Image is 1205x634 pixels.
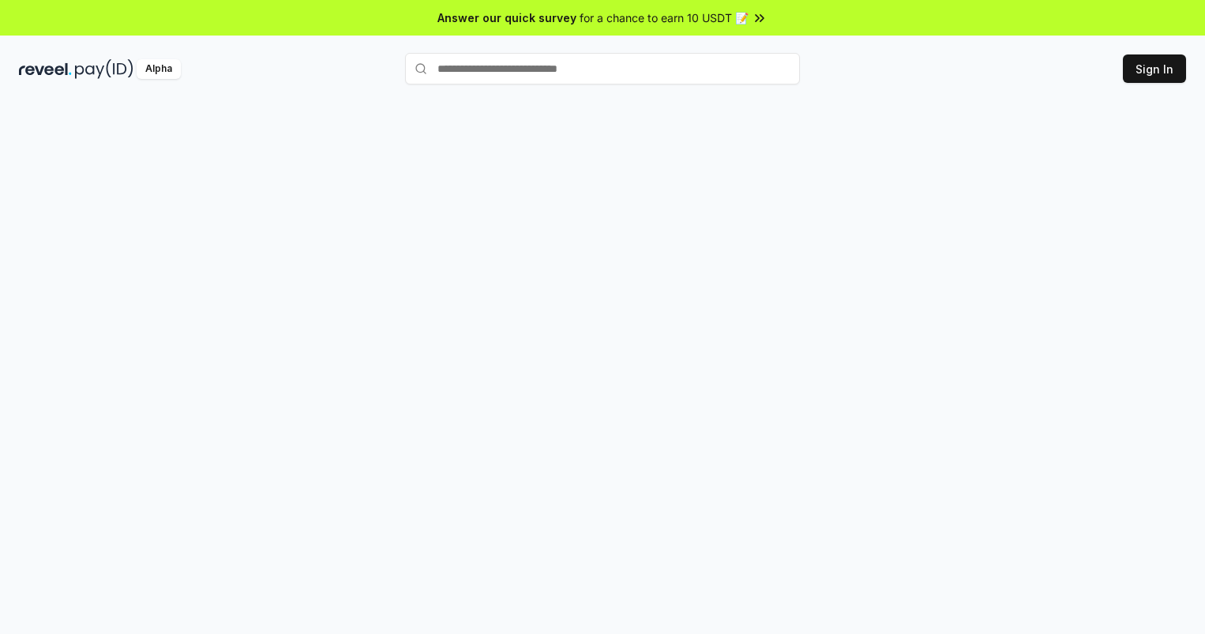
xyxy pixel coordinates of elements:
span: Answer our quick survey [437,9,576,26]
div: Alpha [137,59,181,79]
img: reveel_dark [19,59,72,79]
img: pay_id [75,59,133,79]
button: Sign In [1123,54,1186,83]
span: for a chance to earn 10 USDT 📝 [580,9,749,26]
